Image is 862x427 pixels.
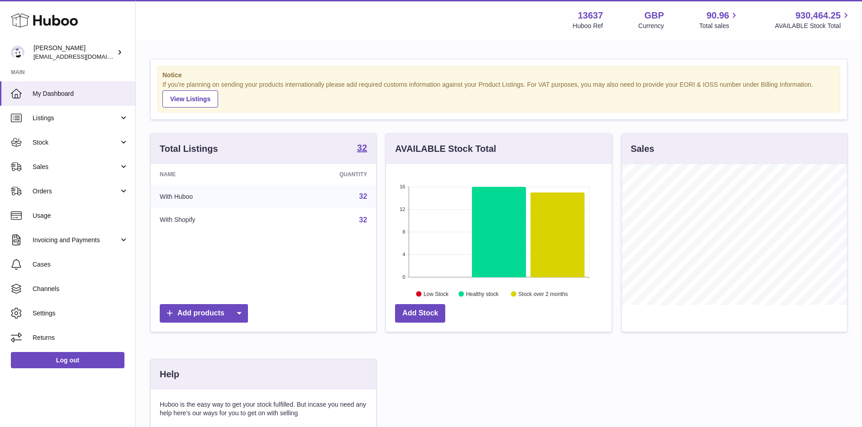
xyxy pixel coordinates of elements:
a: Add Stock [395,304,445,323]
span: Total sales [699,22,739,30]
span: 90.96 [706,9,729,22]
strong: 13637 [578,9,603,22]
a: 32 [359,216,367,224]
span: My Dashboard [33,89,129,98]
img: internalAdmin-13637@internal.huboo.com [11,46,24,59]
strong: GBP [644,9,664,22]
a: 90.96 Total sales [699,9,739,30]
h3: AVAILABLE Stock Total [395,143,496,155]
text: Stock over 2 months [519,291,568,297]
span: Returns [33,333,129,342]
text: 8 [403,229,405,235]
span: Orders [33,187,119,196]
text: 12 [400,206,405,212]
span: 930,464.25 [795,9,841,22]
span: Listings [33,114,119,122]
span: [EMAIL_ADDRESS][DOMAIN_NAME] [33,53,133,60]
text: 16 [400,184,405,189]
span: Channels [33,285,129,293]
td: With Shopify [151,208,272,232]
span: Cases [33,260,129,269]
text: Healthy stock [466,291,499,297]
span: Invoicing and Payments [33,236,119,244]
strong: 32 [357,143,367,152]
span: Sales [33,163,119,171]
div: Huboo Ref [573,22,603,30]
a: 32 [357,143,367,154]
td: With Huboo [151,185,272,208]
strong: Notice [162,71,835,80]
a: Add products [160,304,248,323]
text: 0 [403,274,405,280]
a: 930,464.25 AVAILABLE Stock Total [775,9,851,30]
span: Usage [33,211,129,220]
h3: Total Listings [160,143,218,155]
p: Huboo is the easy way to get your stock fulfilled. But incase you need any help here's our ways f... [160,400,367,418]
span: Stock [33,138,119,147]
div: [PERSON_NAME] [33,44,115,61]
h3: Sales [631,143,654,155]
span: Settings [33,309,129,318]
a: 32 [359,192,367,200]
div: If you're planning on sending your products internationally please add required customs informati... [162,80,835,108]
th: Name [151,164,272,185]
th: Quantity [272,164,376,185]
a: Log out [11,352,124,368]
div: Currency [638,22,664,30]
span: AVAILABLE Stock Total [775,22,851,30]
text: Low Stock [424,291,449,297]
text: 4 [403,252,405,257]
h3: Help [160,368,179,380]
a: View Listings [162,90,218,108]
